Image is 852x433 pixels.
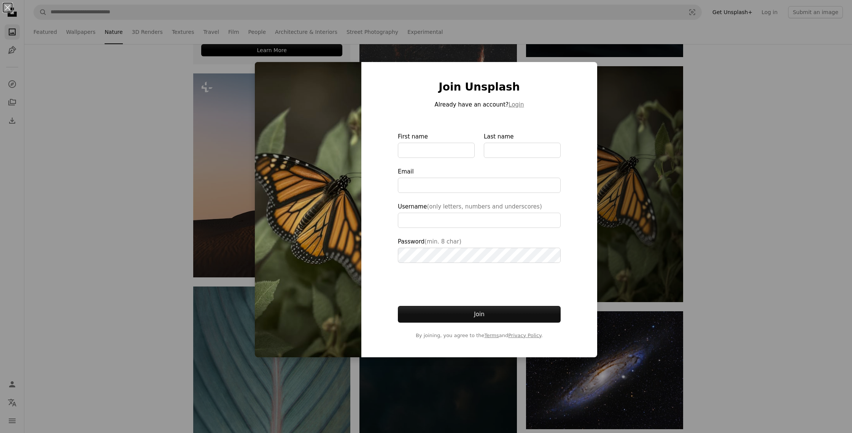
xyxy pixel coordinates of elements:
img: premium_photo-1678483692858-d9ca6e9c67f9 [255,62,361,358]
input: Last name [484,143,561,158]
input: Email [398,178,561,193]
a: Privacy Policy [508,333,541,338]
label: Email [398,167,561,193]
span: (only letters, numbers and underscores) [427,203,542,210]
input: First name [398,143,475,158]
h1: Join Unsplash [398,80,561,94]
button: Join [398,306,561,323]
p: Already have an account? [398,100,561,109]
button: Login [509,100,524,109]
span: (min. 8 char) [424,238,461,245]
label: Password [398,237,561,263]
input: Username(only letters, numbers and underscores) [398,213,561,228]
input: Password(min. 8 char) [398,248,561,263]
label: First name [398,132,475,158]
label: Last name [484,132,561,158]
a: Terms [484,333,499,338]
span: By joining, you agree to the and . [398,332,561,339]
label: Username [398,202,561,228]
